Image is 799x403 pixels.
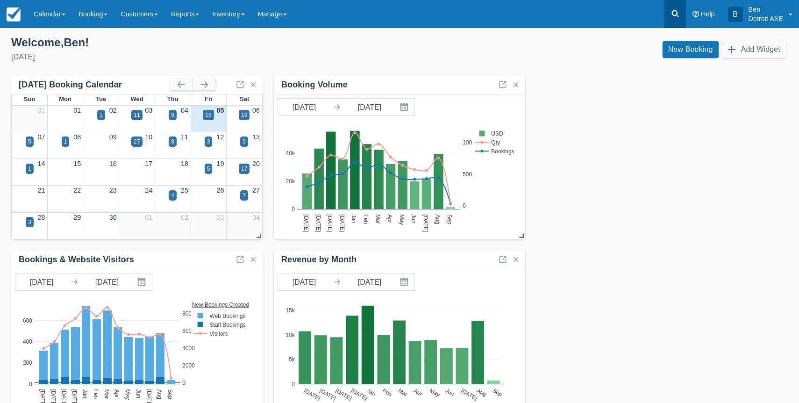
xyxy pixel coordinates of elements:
[19,254,134,265] div: Bookings & Website Visitors
[73,133,81,141] a: 08
[64,137,67,146] div: 1
[109,160,117,167] a: 16
[109,187,117,194] a: 23
[181,133,188,141] a: 11
[281,79,348,90] div: Booking Volume
[11,36,392,50] div: Welcome , Ben !
[96,95,106,102] span: Tue
[171,191,174,200] div: 4
[109,107,117,114] a: 02
[130,95,143,102] span: Wed
[24,95,35,102] span: Sun
[243,191,246,200] div: 7
[241,111,247,119] div: 19
[73,160,81,167] a: 15
[15,273,68,290] input: Start Date
[145,187,152,194] a: 24
[19,79,170,90] div: [DATE] Booking Calendar
[28,165,31,173] div: 1
[207,165,210,173] div: 5
[207,137,210,146] div: 3
[252,107,260,114] a: 06
[722,41,786,58] button: Add Widget
[38,187,45,194] a: 21
[243,137,246,146] div: 5
[100,111,103,119] div: 1
[749,14,783,23] p: Detroit AXE
[192,301,250,308] text: New Bookings Created
[240,95,249,102] span: Sat
[28,137,31,146] div: 5
[109,214,117,221] a: 30
[252,133,260,141] a: 13
[701,10,715,18] span: Help
[281,254,357,265] div: Revenue by Month
[7,7,21,22] img: checkfront-main-nav-mini-logo.png
[134,111,140,119] div: 11
[38,107,45,114] a: 31
[343,273,396,290] input: End Date
[28,218,31,226] div: 3
[663,41,719,58] a: New Booking
[396,273,414,290] button: Interact with the calendar and add the check-in date for your trip.
[38,214,45,221] a: 28
[145,133,152,141] a: 10
[167,95,178,102] span: Thu
[11,51,392,63] div: [DATE]
[145,160,152,167] a: 17
[109,133,117,141] a: 09
[728,7,743,22] div: B
[252,160,260,167] a: 20
[278,273,330,290] input: Start Date
[252,187,260,194] a: 27
[73,214,81,221] a: 29
[38,160,45,167] a: 14
[73,187,81,194] a: 22
[252,214,260,221] a: 04
[145,107,152,114] a: 03
[205,111,211,119] div: 18
[692,11,699,17] i: Help
[216,107,224,114] a: 05
[38,133,45,141] a: 07
[134,137,140,146] div: 27
[171,137,174,146] div: 8
[145,214,152,221] a: 01
[181,160,188,167] a: 18
[181,107,188,114] a: 04
[278,99,330,115] input: Start Date
[343,99,396,115] input: End Date
[181,187,188,194] a: 25
[205,95,213,102] span: Fri
[241,165,247,173] div: 17
[81,273,133,290] input: End Date
[216,133,224,141] a: 12
[133,273,152,290] button: Interact with the calendar and add the check-in date for your trip.
[59,95,71,102] span: Mon
[216,187,224,194] a: 26
[73,107,81,114] a: 01
[216,214,224,221] a: 03
[396,99,414,115] button: Interact with the calendar and add the check-in date for your trip.
[171,111,174,119] div: 9
[216,160,224,167] a: 19
[749,5,783,14] p: Ben
[181,214,188,221] a: 02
